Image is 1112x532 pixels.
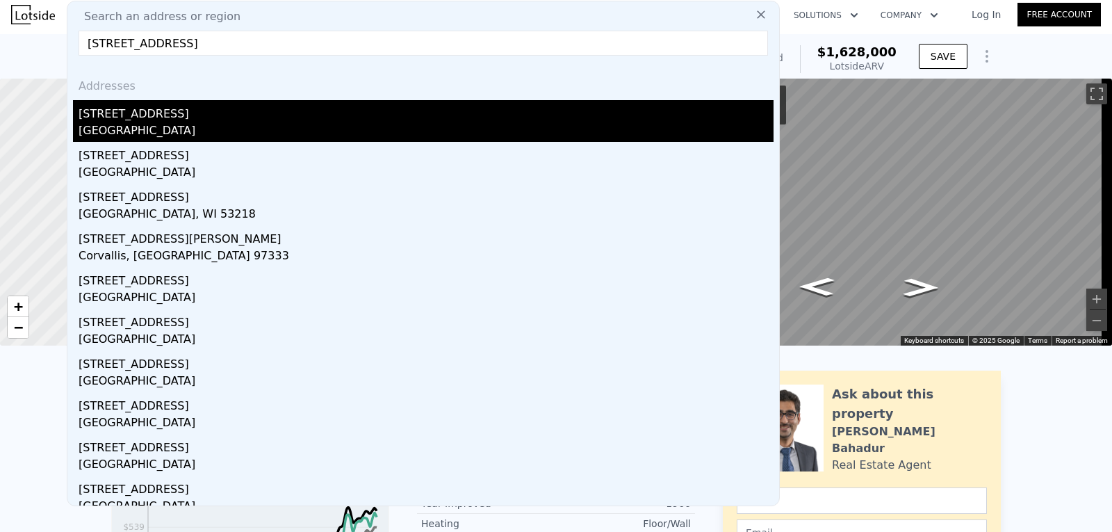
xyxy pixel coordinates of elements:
img: Lotside [11,5,55,24]
span: Search an address or region [73,8,240,25]
div: Addresses [73,67,774,100]
div: [GEOGRAPHIC_DATA], WI 53218 [79,206,774,225]
div: [GEOGRAPHIC_DATA] [79,122,774,142]
div: Real Estate Agent [832,457,931,474]
button: Show Options [973,42,1001,70]
div: Corvallis, [GEOGRAPHIC_DATA] 97333 [79,248,774,267]
div: [STREET_ADDRESS] [79,434,774,456]
a: Zoom in [8,296,28,317]
button: Toggle fullscreen view [1086,83,1107,104]
button: Zoom out [1086,310,1107,331]
span: + [14,298,23,315]
div: [GEOGRAPHIC_DATA] [79,498,774,517]
div: [GEOGRAPHIC_DATA] [79,331,774,350]
div: Ask about this property [832,385,987,424]
div: Heating [421,517,556,531]
tspan: $627 [123,497,145,506]
div: [GEOGRAPHIC_DATA] [79,289,774,309]
div: [STREET_ADDRESS][PERSON_NAME] [79,225,774,248]
div: [STREET_ADDRESS] [79,392,774,414]
button: Solutions [783,3,869,28]
div: [GEOGRAPHIC_DATA] [79,414,774,434]
div: [GEOGRAPHIC_DATA] [79,164,774,184]
div: [STREET_ADDRESS] [79,267,774,289]
div: [GEOGRAPHIC_DATA] [79,373,774,392]
input: Name [737,487,987,514]
div: [STREET_ADDRESS] [79,184,774,206]
a: Terms [1028,337,1047,344]
input: Enter an address, city, region, neighborhood or zip code [79,31,768,56]
div: [STREET_ADDRESS] [79,100,774,122]
span: $1,628,000 [817,45,897,59]
a: Report a problem [1056,337,1108,344]
div: Lotside ARV [817,59,897,73]
path: Go North, 45th Ave SW [888,274,953,301]
button: Keyboard shortcuts [904,336,964,346]
div: [GEOGRAPHIC_DATA] [79,456,774,476]
a: Free Account [1017,3,1101,26]
button: Zoom in [1086,289,1107,309]
div: [STREET_ADDRESS] [79,142,774,164]
button: SAVE [919,44,967,69]
div: [STREET_ADDRESS] [79,350,774,373]
button: Company [869,3,949,28]
tspan: $539 [123,522,145,532]
div: Floor/Wall [556,517,691,531]
a: Log In [955,8,1017,22]
span: © 2025 Google [972,337,1020,344]
span: − [14,319,23,336]
div: Map [636,79,1112,346]
div: [STREET_ADDRESS] [79,309,774,331]
div: [STREET_ADDRESS] [79,476,774,498]
a: Zoom out [8,317,28,338]
path: Go South, 45th Ave SW [785,273,849,300]
div: Street View [636,79,1112,346]
div: [PERSON_NAME] Bahadur [832,424,987,457]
